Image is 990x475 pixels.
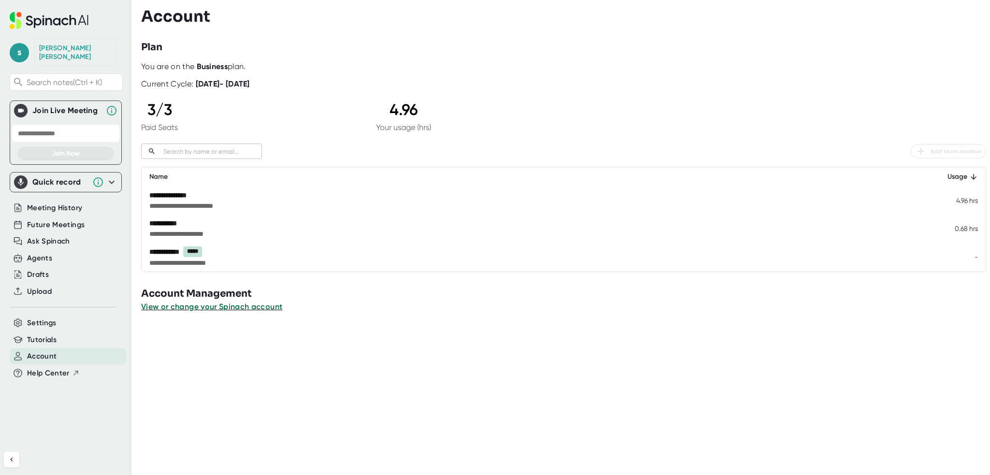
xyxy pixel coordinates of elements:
[141,302,282,311] span: View or change your Spinach account
[27,286,52,297] button: Upload
[14,173,117,192] div: Quick record
[911,144,986,158] button: Add team member
[32,177,87,187] div: Quick record
[141,62,986,72] div: You are on the plan.
[376,123,431,132] div: Your usage (hrs)
[141,101,178,119] div: 3 / 3
[39,44,112,61] div: Scott Nordquist
[10,43,29,62] span: s
[27,368,80,379] button: Help Center
[149,171,669,183] div: Name
[676,215,986,243] td: 0.68 hrs
[27,351,57,362] button: Account
[32,106,101,115] div: Join Live Meeting
[18,146,114,160] button: Join Now
[4,452,19,467] button: Collapse sidebar
[141,79,250,89] div: Current Cycle:
[27,78,120,87] span: Search notes (Ctrl + K)
[27,236,70,247] button: Ask Spinach
[141,301,282,313] button: View or change your Spinach account
[196,79,250,88] b: [DATE] - [DATE]
[141,287,990,301] h3: Account Management
[16,106,26,115] img: Join Live Meeting
[52,149,80,158] span: Join Now
[27,219,85,230] button: Future Meetings
[160,146,262,157] input: Search by name or email...
[141,123,178,132] div: Paid Seats
[14,101,117,120] div: Join Live MeetingJoin Live Meeting
[676,187,986,215] td: 4.96 hrs
[684,171,978,183] div: Usage
[27,334,57,345] button: Tutorials
[27,269,49,280] button: Drafts
[915,145,982,157] span: Add team member
[676,243,986,271] td: -
[27,202,82,214] button: Meeting History
[141,7,210,26] h3: Account
[376,101,431,119] div: 4.96
[27,317,57,329] button: Settings
[27,368,70,379] span: Help Center
[141,40,162,55] h3: Plan
[197,62,228,71] b: Business
[27,253,52,264] button: Agents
